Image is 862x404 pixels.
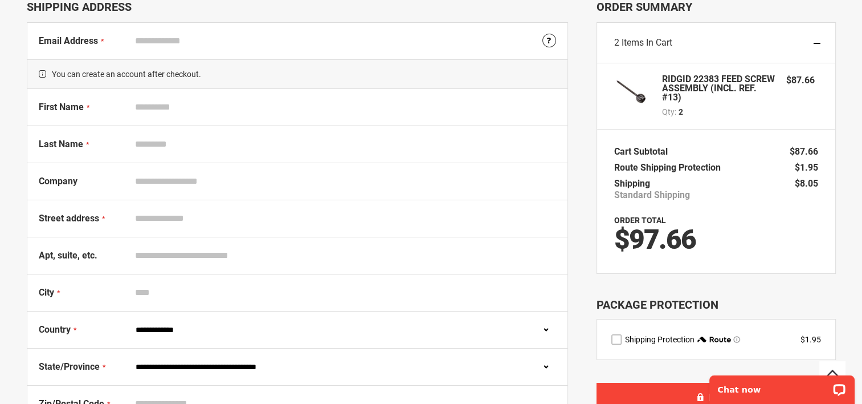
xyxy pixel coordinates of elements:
[614,37,619,48] span: 2
[39,287,54,298] span: City
[795,178,818,189] span: $8.05
[702,368,862,404] iframe: LiveChat chat widget
[733,336,740,343] span: Learn more
[662,107,675,116] span: Qty
[622,37,672,48] span: Items in Cart
[795,162,818,173] span: $1.95
[39,35,98,46] span: Email Address
[39,324,71,335] span: Country
[800,334,821,345] div: $1.95
[27,59,567,89] span: You can create an account after checkout.
[614,144,673,160] th: Cart Subtotal
[39,213,99,224] span: Street address
[611,334,821,345] div: route shipping protection selector element
[679,106,683,118] span: 2
[614,189,690,201] span: Standard Shipping
[625,335,694,344] span: Shipping Protection
[39,139,83,150] span: Last Name
[597,297,836,313] div: Package Protection
[614,223,696,256] span: $97.66
[662,75,775,102] strong: RIDGID 22383 FEED SCREW ASSEMBLY (INCL. REF. #13)
[790,146,818,157] span: $87.66
[39,102,84,112] span: First Name
[614,178,650,189] span: Shipping
[39,361,100,372] span: State/Province
[786,75,815,86] span: $87.66
[39,250,97,261] span: Apt, suite, etc.
[614,160,726,176] th: Route Shipping Protection
[614,75,648,109] img: RIDGID 22383 FEED SCREW ASSEMBLY (INCL. REF. #13)
[39,176,77,187] span: Company
[614,216,666,225] strong: Order Total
